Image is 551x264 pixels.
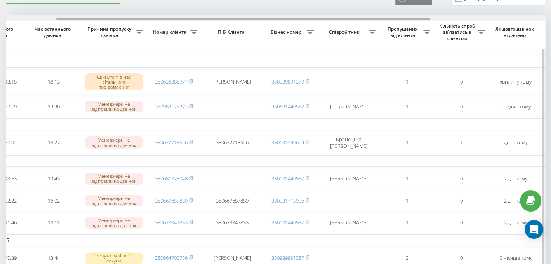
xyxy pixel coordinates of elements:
a: 380672718626 [155,139,188,146]
a: 380631449587 [271,175,304,182]
td: 1 [380,168,434,189]
td: 0 [434,168,488,189]
td: 1 [380,69,434,95]
a: 380664705756 [155,254,188,261]
div: Менеджери не відповіли на дзвінок [85,217,143,229]
td: 18:27 [26,132,81,154]
div: Менеджери не відповіли на дзвінок [85,101,143,112]
a: 380636888777 [155,78,188,85]
a: 380681378048 [155,175,188,182]
td: 1 [380,96,434,117]
a: 380631449587 [271,103,304,110]
span: Бізнес номер [267,29,307,35]
td: 1 [434,132,488,154]
td: 380673347833 [201,212,263,233]
td: день тому [488,132,543,154]
td: 2 дні тому [488,191,543,211]
td: [PERSON_NAME] [201,69,263,95]
td: [PERSON_NAME] [318,212,380,233]
td: 380672718626 [201,132,263,154]
td: [PERSON_NAME] [318,168,380,189]
td: 1 [380,132,434,154]
td: 2 дні тому [488,212,543,233]
a: 380631449604 [271,139,304,146]
a: 380939891387 [271,254,304,261]
div: Менеджери не відповіли на дзвінок [85,173,143,184]
td: 5 годин тому [488,96,543,117]
span: Співробітник [322,29,369,35]
td: 2 дні тому [488,168,543,189]
td: 0 [434,191,488,211]
td: 0 [434,69,488,95]
a: 380983528273 [155,103,188,110]
td: 0 [434,212,488,233]
td: 380667657859 [201,191,263,211]
td: 1 [380,191,434,211]
a: 380667657859 [155,197,188,204]
div: Скинуто раніше 10 секунд [85,252,143,264]
td: 1 [380,212,434,233]
td: 16:02 [26,191,81,211]
td: Бранецька [PERSON_NAME] [318,132,380,154]
span: Час останнього дзвінка [33,26,75,38]
div: Open Intercom Messenger [525,220,543,239]
span: Причина пропуску дзвінка [85,26,136,38]
span: Як довго дзвінок втрачено [495,26,537,38]
td: [PERSON_NAME] [318,96,380,117]
a: 380673347833 [155,219,188,226]
td: 13:30 [26,96,81,117]
div: Менеджери не відповіли на дзвінок [85,195,143,206]
div: Менеджери не відповіли на дзвінок [85,136,143,148]
td: хвилину тому [488,69,543,95]
td: 0 [434,96,488,117]
a: 380931713956 [271,197,304,204]
span: Кількість спроб зв'язатись з клієнтом [438,23,478,41]
td: 18:13 [26,69,81,95]
div: Скинуто під час вітального повідомлення [85,73,143,91]
td: 19:43 [26,168,81,189]
span: Номер клієнта [151,29,190,35]
span: ПІБ Клієнта [208,29,257,35]
span: Пропущених від клієнта [384,26,423,38]
a: 380631449587 [271,219,304,226]
td: 13:11 [26,212,81,233]
a: 380939891379 [271,78,304,85]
